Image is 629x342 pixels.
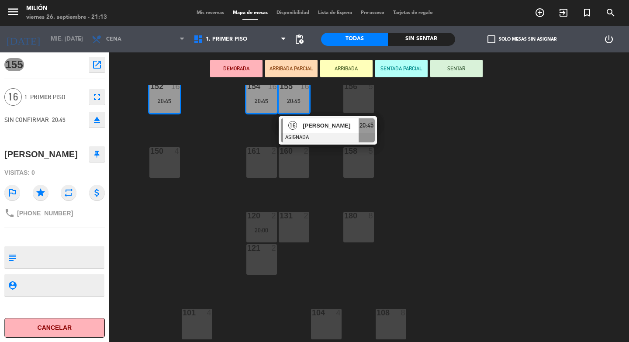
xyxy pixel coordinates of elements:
[247,212,248,220] div: 120
[272,10,314,15] span: Disponibilidad
[4,58,24,71] span: 155
[369,147,374,155] div: 5
[228,10,272,15] span: Mapa de mesas
[272,147,277,155] div: 2
[4,88,22,106] span: 16
[175,147,180,155] div: 4
[344,147,345,155] div: 158
[207,309,212,317] div: 4
[369,83,374,90] div: 5
[89,89,105,105] button: fullscreen
[535,7,545,18] i: add_circle_outline
[301,83,309,90] div: 16
[7,280,17,290] i: person_pin
[92,92,102,102] i: fullscreen
[304,147,309,155] div: 2
[558,7,569,18] i: exit_to_app
[356,10,389,15] span: Pre-acceso
[268,83,277,90] div: 16
[247,83,248,90] div: 154
[61,185,76,200] i: repeat
[605,7,616,18] i: search
[272,244,277,252] div: 2
[17,210,73,217] span: [PHONE_NUMBER]
[206,36,247,42] span: 1. PRIMER PISO
[106,36,121,42] span: Cena
[7,252,17,262] i: subject
[89,185,105,200] i: attach_money
[26,13,107,22] div: viernes 26. septiembre - 21:13
[171,83,180,90] div: 16
[7,5,20,18] i: menu
[604,34,614,45] i: power_settings_new
[4,185,20,200] i: outlined_flag
[321,33,388,46] div: Todas
[487,35,556,43] label: Solo mesas sin asignar
[265,60,318,77] button: ARRIBADA PARCIAL
[344,83,345,90] div: 156
[336,309,342,317] div: 4
[401,309,406,317] div: 8
[582,7,592,18] i: turned_in_not
[247,147,248,155] div: 161
[26,4,107,13] div: Milión
[303,121,359,130] span: [PERSON_NAME]
[4,208,15,218] i: phone
[92,59,102,70] i: open_in_new
[150,147,151,155] div: 150
[344,212,345,220] div: 180
[24,92,85,102] span: 1. PRIMER PISO
[320,60,373,77] button: ARRIBADA
[210,60,263,77] button: DEMORADA
[150,83,151,90] div: 152
[247,244,248,252] div: 121
[359,120,373,131] span: 20:45
[75,34,85,45] i: arrow_drop_down
[89,112,105,128] button: eject
[388,33,455,46] div: Sin sentar
[4,165,105,180] div: Visitas: 0
[272,212,277,220] div: 2
[246,98,277,104] div: 20:45
[4,147,78,162] div: [PERSON_NAME]
[389,10,437,15] span: Tarjetas de regalo
[92,114,102,125] i: eject
[4,318,105,338] button: Cancelar
[7,5,20,21] button: menu
[89,57,105,73] button: open_in_new
[4,116,49,123] span: SIN CONFIRMAR
[33,185,48,200] i: star
[375,60,428,77] button: SENTADA PARCIAL
[369,212,374,220] div: 8
[279,98,309,104] div: 20:45
[246,227,277,233] div: 20:00
[192,10,228,15] span: Mis reservas
[314,10,356,15] span: Lista de Espera
[288,121,297,130] span: 16
[294,34,304,45] span: pending_actions
[487,35,495,43] span: check_box_outline_blank
[52,116,66,123] span: 20:45
[430,60,483,77] button: SENTAR
[304,212,309,220] div: 2
[149,98,180,104] div: 20:45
